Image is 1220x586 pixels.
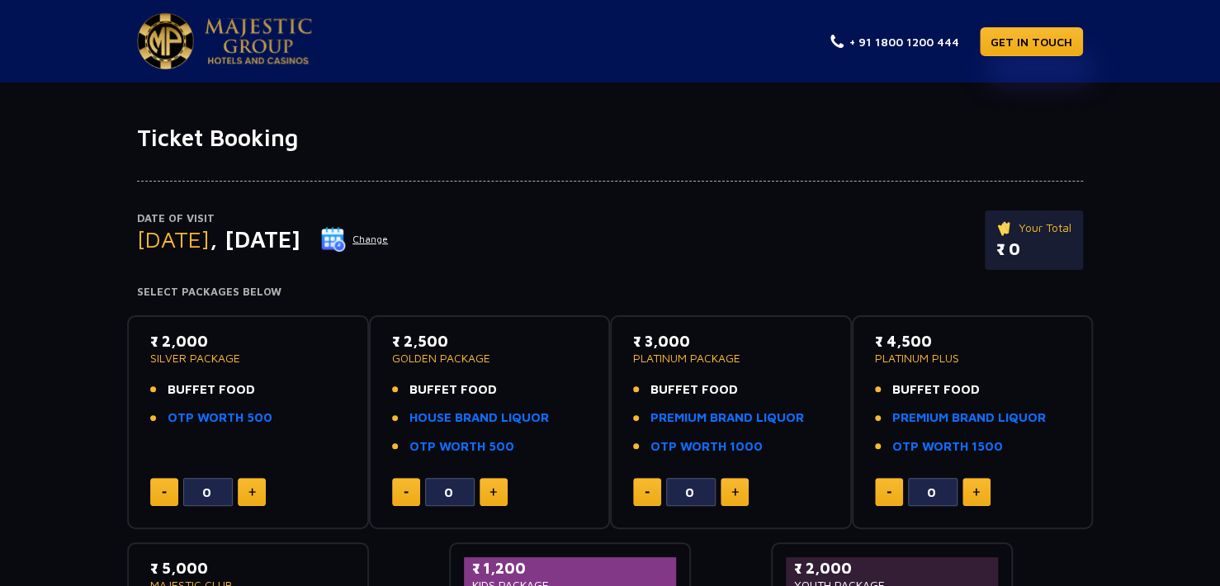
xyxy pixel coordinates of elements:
[137,225,210,253] span: [DATE]
[205,18,312,64] img: Majestic Pride
[409,380,497,399] span: BUFFET FOOD
[150,330,346,352] p: ₹ 2,000
[150,557,346,579] p: ₹ 5,000
[472,557,668,579] p: ₹ 1,200
[830,33,959,50] a: + 91 1800 1200 444
[650,437,763,456] a: OTP WORTH 1000
[137,13,194,69] img: Majestic Pride
[409,437,514,456] a: OTP WORTH 500
[794,557,990,579] p: ₹ 2,000
[168,409,272,428] a: OTP WORTH 500
[633,352,829,364] p: PLATINUM PACKAGE
[650,409,804,428] a: PREMIUM BRAND LIQUOR
[996,219,1014,237] img: ticket
[168,380,255,399] span: BUFFET FOOD
[137,210,389,227] p: Date of Visit
[409,409,549,428] a: HOUSE BRAND LIQUOR
[137,124,1083,152] h1: Ticket Booking
[137,286,1083,299] h4: Select Packages Below
[404,491,409,494] img: minus
[650,380,738,399] span: BUFFET FOOD
[392,352,588,364] p: GOLDEN PACKAGE
[996,237,1071,262] p: ₹ 0
[248,488,256,496] img: plus
[875,352,1071,364] p: PLATINUM PLUS
[489,488,497,496] img: plus
[210,225,300,253] span: , [DATE]
[392,330,588,352] p: ₹ 2,500
[892,409,1046,428] a: PREMIUM BRAND LIQUOR
[645,491,650,494] img: minus
[980,27,1083,56] a: GET IN TOUCH
[150,352,346,364] p: SILVER PACKAGE
[875,330,1071,352] p: ₹ 4,500
[320,226,389,253] button: Change
[162,491,167,494] img: minus
[972,488,980,496] img: plus
[731,488,739,496] img: plus
[892,380,980,399] span: BUFFET FOOD
[892,437,1003,456] a: OTP WORTH 1500
[887,491,891,494] img: minus
[996,219,1071,237] p: Your Total
[633,330,829,352] p: ₹ 3,000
